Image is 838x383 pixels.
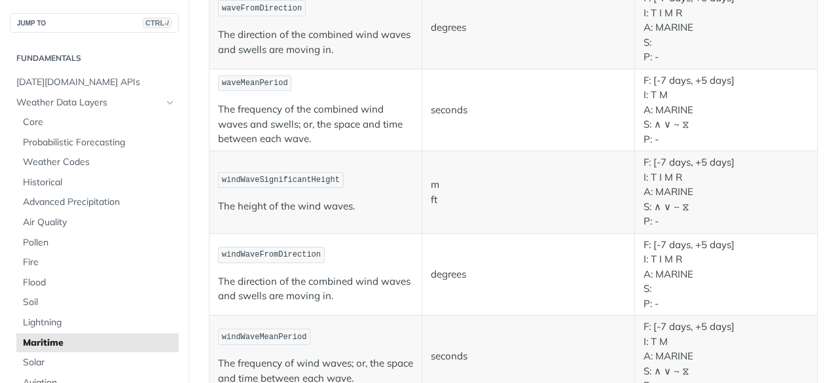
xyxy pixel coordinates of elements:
p: F: [-7 days, +5 days] I: T M A: MARINE S: ∧ ∨ ~ ⧖ P: - [644,73,809,147]
span: Flood [23,276,175,289]
span: waveFromDirection [222,4,302,13]
a: Maritime [16,333,179,353]
span: Weather Codes [23,156,175,169]
a: Historical [16,173,179,192]
span: CTRL-/ [143,18,172,28]
a: Flood [16,273,179,293]
span: Core [23,116,175,129]
span: Pollen [23,236,175,249]
h2: Fundamentals [10,52,179,64]
p: F: [-7 days, +5 days] I: T I M R A: MARINE S: P: - [644,238,809,312]
a: Advanced Precipitation [16,192,179,212]
p: seconds [431,103,626,118]
span: Soil [23,296,175,309]
span: waveMeanPeriod [222,79,288,88]
p: F: [-7 days, +5 days] I: T I M R A: MARINE S: ∧ ∨ ~ ⧖ P: - [644,155,809,229]
a: Soil [16,293,179,312]
p: The direction of the combined wind waves and swells are moving in. [218,27,413,57]
span: windWaveMeanPeriod [222,333,307,342]
p: m ft [431,177,626,207]
p: The direction of the combined wind waves and swells are moving in. [218,274,413,304]
span: Maritime [23,337,175,350]
a: Core [16,113,179,132]
a: Air Quality [16,213,179,232]
span: [DATE][DOMAIN_NAME] APIs [16,76,175,89]
span: Advanced Precipitation [23,196,175,209]
a: Lightning [16,313,179,333]
p: degrees [431,20,626,35]
a: Weather Codes [16,153,179,172]
a: Pollen [16,233,179,253]
a: Fire [16,253,179,272]
a: [DATE][DOMAIN_NAME] APIs [10,73,179,92]
button: Hide subpages for Weather Data Layers [165,98,175,108]
p: The height of the wind waves. [218,199,413,214]
p: degrees [431,267,626,282]
a: Probabilistic Forecasting [16,133,179,153]
p: seconds [431,349,626,364]
span: Lightning [23,316,175,329]
a: Weather Data LayersHide subpages for Weather Data Layers [10,93,179,113]
span: Air Quality [23,216,175,229]
span: Fire [23,256,175,269]
span: Historical [23,176,175,189]
p: The frequency of the combined wind waves and swells; or, the space and time between each wave. [218,102,413,147]
button: JUMP TOCTRL-/ [10,13,179,33]
a: Solar [16,353,179,373]
span: Solar [23,356,175,369]
span: windWaveFromDirection [222,250,321,259]
span: Weather Data Layers [16,96,162,109]
span: windWaveSignificantHeight [222,175,340,185]
span: Probabilistic Forecasting [23,136,175,149]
